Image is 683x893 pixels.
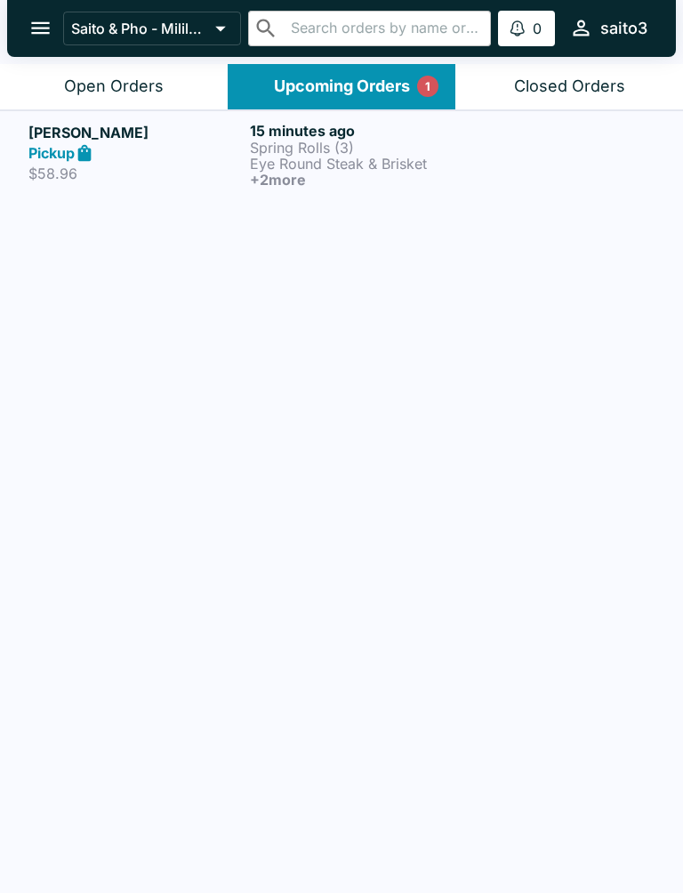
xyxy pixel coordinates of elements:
h6: + 2 more [250,172,464,188]
button: Saito & Pho - Mililani [63,12,241,45]
input: Search orders by name or phone number [285,16,483,41]
strong: Pickup [28,144,75,162]
h6: 15 minutes ago [250,122,464,140]
p: Saito & Pho - Mililani [71,20,208,37]
p: 0 [533,20,542,37]
h5: [PERSON_NAME] [28,122,243,143]
div: Closed Orders [514,76,625,97]
button: open drawer [18,5,63,51]
button: saito3 [562,9,655,47]
p: 1 [425,77,430,95]
div: Open Orders [64,76,164,97]
p: Spring Rolls (3) [250,140,464,156]
p: $58.96 [28,165,243,182]
div: saito3 [600,18,647,39]
p: Eye Round Steak & Brisket [250,156,464,172]
div: Upcoming Orders [274,76,410,97]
